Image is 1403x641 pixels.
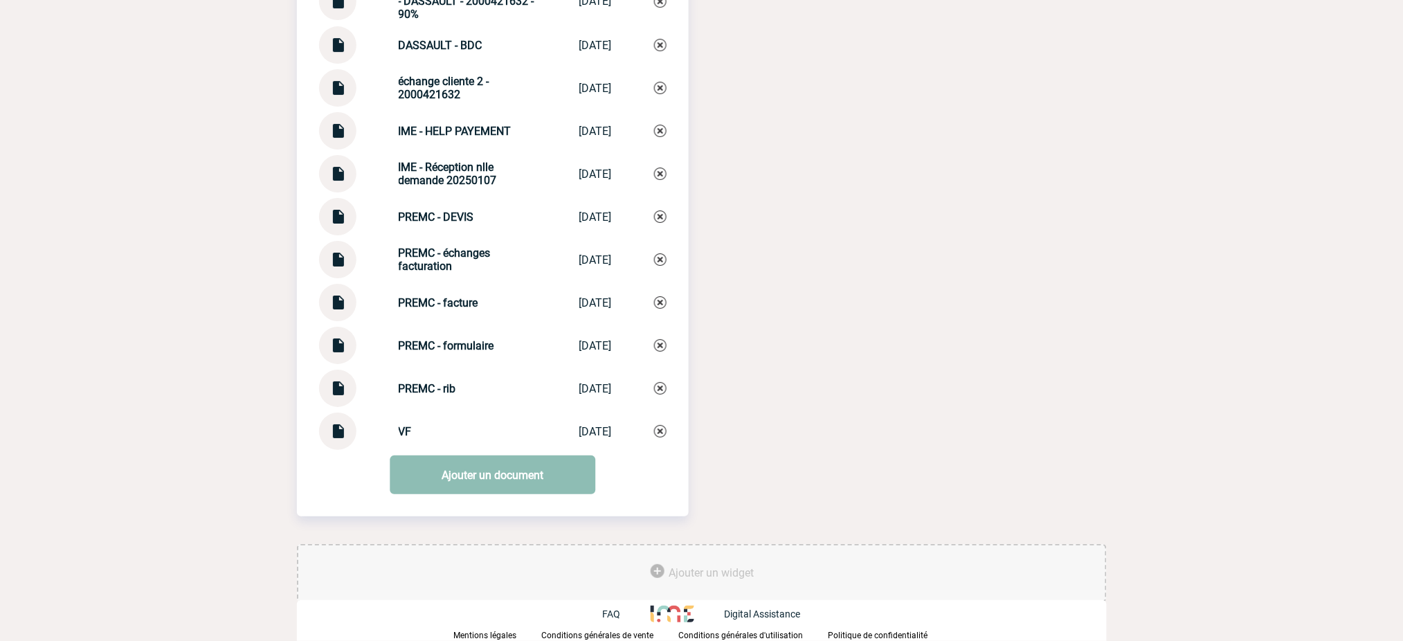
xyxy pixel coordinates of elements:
p: Politique de confidentialité [828,631,927,640]
img: Supprimer [654,339,667,352]
div: [DATE] [579,382,612,395]
img: Supprimer [654,82,667,94]
strong: PREMC - rib [399,382,456,395]
strong: IME - HELP PAYEMENT [399,125,512,138]
strong: PREMC - formulaire [399,339,494,352]
img: Supprimer [654,168,667,180]
img: Supprimer [654,296,667,309]
div: [DATE] [579,39,612,52]
p: FAQ [602,608,620,620]
p: Conditions générales de vente [541,631,653,640]
div: [DATE] [579,210,612,224]
div: [DATE] [579,168,612,181]
strong: DASSAULT - BDC [399,39,482,52]
a: Politique de confidentialité [828,628,950,641]
a: Conditions générales de vente [541,628,678,641]
div: [DATE] [579,253,612,267]
div: Ajouter des outils d'aide à la gestion de votre événement [297,544,1107,602]
strong: IME - Réception nlle demande 20250107 [399,161,497,187]
div: [DATE] [579,296,612,309]
div: [DATE] [579,339,612,352]
div: [DATE] [579,82,612,95]
img: Supprimer [654,39,667,51]
a: FAQ [602,607,651,620]
div: [DATE] [579,125,612,138]
strong: échange cliente 2 - 2000421632 [399,75,489,101]
img: Supprimer [654,425,667,437]
img: http://www.idealmeetingsevents.fr/ [651,606,694,622]
strong: PREMC - DEVIS [399,210,474,224]
p: Digital Assistance [725,608,801,620]
img: Supprimer [654,125,667,137]
div: [DATE] [579,425,612,438]
a: Mentions légales [453,628,541,641]
strong: PREMC - échanges facturation [399,246,491,273]
img: Supprimer [654,382,667,395]
a: Conditions générales d'utilisation [678,628,828,641]
span: Ajouter un widget [669,566,754,579]
strong: PREMC - facture [399,296,478,309]
img: Supprimer [654,253,667,266]
img: Supprimer [654,210,667,223]
a: Ajouter un document [390,455,595,494]
p: Mentions légales [453,631,516,640]
p: Conditions générales d'utilisation [678,631,803,640]
strong: VF [399,425,412,438]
